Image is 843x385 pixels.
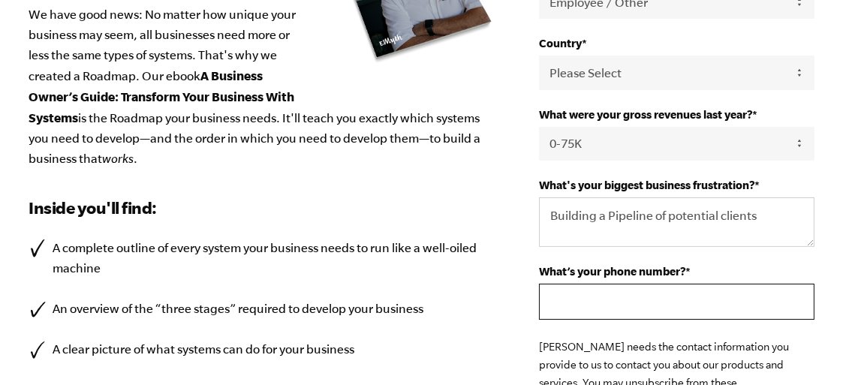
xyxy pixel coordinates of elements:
[539,108,752,121] span: What were your gross revenues last year?
[539,37,582,50] span: Country
[29,299,495,319] li: An overview of the “three stages” required to develop your business
[539,197,814,247] textarea: Building a Pipeline of potential clients
[539,179,754,191] span: What's your biggest business frustration?
[29,196,495,220] h3: Inside you'll find:
[768,313,843,385] iframe: Chat Widget
[29,238,495,278] li: A complete outline of every system your business needs to run like a well-oiled machine
[103,152,134,165] em: works
[29,339,495,359] li: A clear picture of what systems can do for your business
[29,68,295,125] b: A Business Owner’s Guide: Transform Your Business With Systems
[539,265,685,278] span: What’s your phone number?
